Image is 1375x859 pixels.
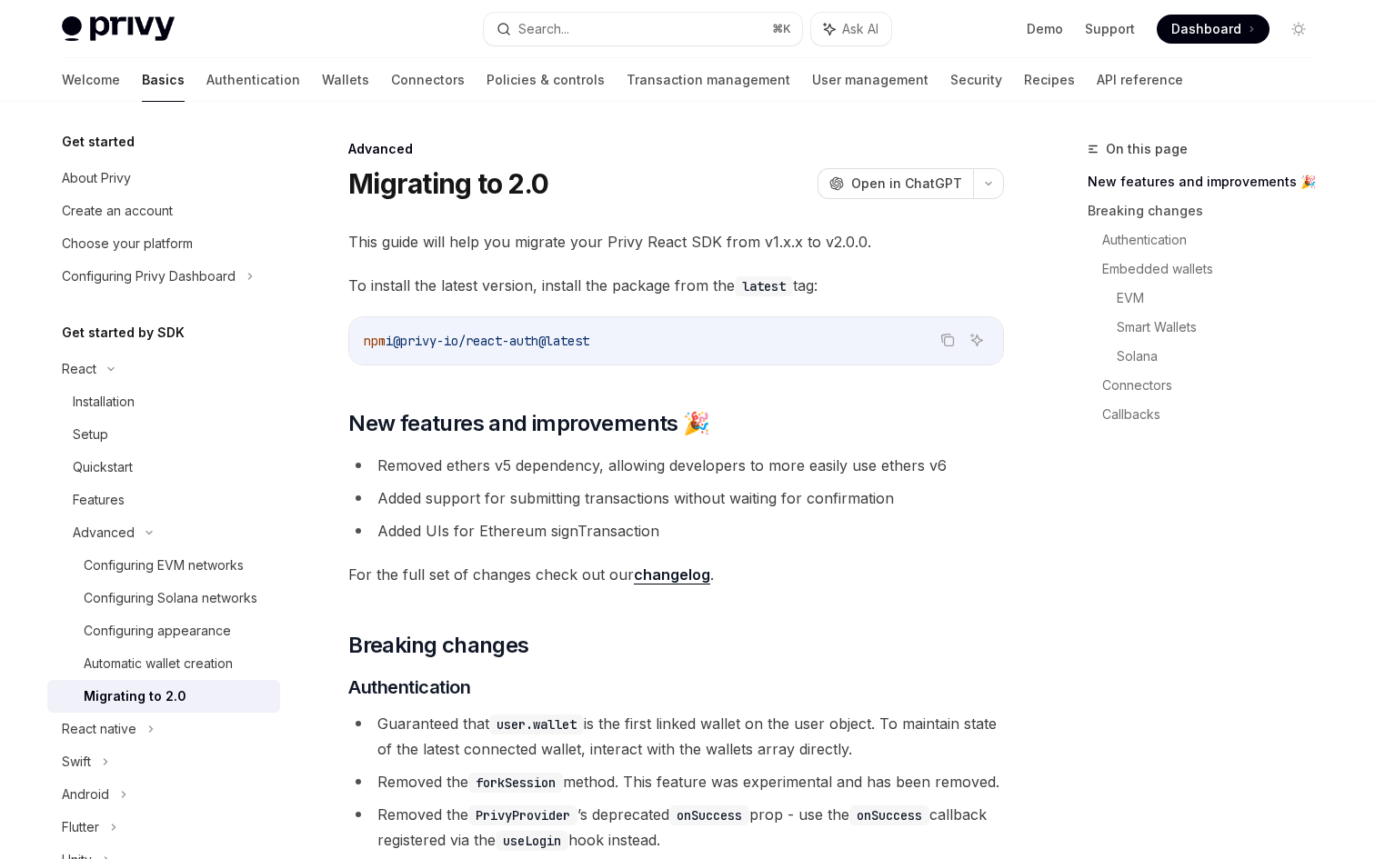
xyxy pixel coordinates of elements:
[391,58,465,102] a: Connectors
[47,227,280,260] a: Choose your platform
[518,18,569,40] div: Search...
[348,273,1004,298] span: To install the latest version, install the package from the tag:
[62,58,120,102] a: Welcome
[364,333,386,349] span: npm
[47,680,280,713] a: Migrating to 2.0
[73,391,135,413] div: Installation
[1102,225,1328,255] a: Authentication
[62,167,131,189] div: About Privy
[1106,138,1188,160] span: On this page
[62,358,96,380] div: React
[348,485,1004,511] li: Added support for submitting transactions without waiting for confirmation
[62,265,236,287] div: Configuring Privy Dashboard
[936,328,959,352] button: Copy the contents from the code block
[348,453,1004,478] li: Removed ethers v5 dependency, allowing developers to more easily use ethers v6
[47,549,280,582] a: Configuring EVM networks
[1171,20,1241,38] span: Dashboard
[1024,58,1075,102] a: Recipes
[47,451,280,484] a: Quickstart
[348,140,1004,158] div: Advanced
[73,456,133,478] div: Quickstart
[842,20,878,38] span: Ask AI
[468,773,563,793] code: forkSession
[348,631,528,660] span: Breaking changes
[1117,342,1328,371] a: Solana
[1117,313,1328,342] a: Smart Wallets
[634,565,710,584] a: changelog
[950,58,1002,102] a: Security
[489,714,584,734] code: user.wallet
[377,714,997,758] span: Guaranteed that is the first linked wallet on the user object. To maintain state of the latest co...
[62,200,173,222] div: Create an account
[1102,400,1328,429] a: Callbacks
[811,13,891,45] button: Ask AI
[84,653,233,674] div: Automatic wallet creation
[669,805,749,825] code: onSuccess
[142,58,185,102] a: Basics
[62,718,136,740] div: React native
[377,805,987,849] span: Removed the ’s deprecated prop - use the callback registered via the hook instead.
[348,562,1004,587] span: For the full set of changes check out our .
[377,773,999,791] span: Removed the method. This feature was experimental and has been removed.
[84,685,186,707] div: Migrating to 2.0
[348,409,709,438] span: New features and improvements 🎉
[487,58,605,102] a: Policies & controls
[1085,20,1135,38] a: Support
[772,22,791,36] span: ⌘ K
[47,385,280,418] a: Installation
[206,58,300,102] a: Authentication
[1097,58,1183,102] a: API reference
[62,751,91,773] div: Swift
[393,333,589,349] span: @privy-io/react-auth@latest
[73,489,125,511] div: Features
[627,58,790,102] a: Transaction management
[47,614,280,647] a: Configuring appearance
[47,647,280,680] a: Automatic wallet creation
[735,276,793,296] code: latest
[62,816,99,838] div: Flutter
[1027,20,1063,38] a: Demo
[468,805,577,825] code: PrivyProvider
[348,167,548,200] h1: Migrating to 2.0
[348,518,1004,544] li: Added UIs for Ethereum signTransaction
[348,674,470,700] span: Authentication
[1284,15,1313,44] button: Toggle dark mode
[1102,371,1328,400] a: Connectors
[47,162,280,195] a: About Privy
[849,805,929,825] code: onSuccess
[851,175,962,193] span: Open in ChatGPT
[1088,167,1328,196] a: New features and improvements 🎉
[84,620,231,642] div: Configuring appearance
[62,131,135,153] h5: Get started
[496,831,568,851] code: useLogin
[62,784,109,805] div: Android
[47,582,280,614] a: Configuring Solana networks
[62,233,193,255] div: Choose your platform
[47,484,280,516] a: Features
[73,424,108,445] div: Setup
[348,229,1004,255] span: This guide will help you migrate your Privy React SDK from v1.x.x to v2.0.0.
[484,13,802,45] button: Search...⌘K
[812,58,928,102] a: User management
[47,195,280,227] a: Create an account
[62,16,175,42] img: light logo
[965,328,989,352] button: Ask AI
[1088,196,1328,225] a: Breaking changes
[818,168,973,199] button: Open in ChatGPT
[1117,284,1328,313] a: EVM
[1102,255,1328,284] a: Embedded wallets
[322,58,369,102] a: Wallets
[1157,15,1270,44] a: Dashboard
[62,322,185,344] h5: Get started by SDK
[84,587,257,609] div: Configuring Solana networks
[73,522,135,544] div: Advanced
[47,418,280,451] a: Setup
[386,333,393,349] span: i
[84,554,244,576] div: Configuring EVM networks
